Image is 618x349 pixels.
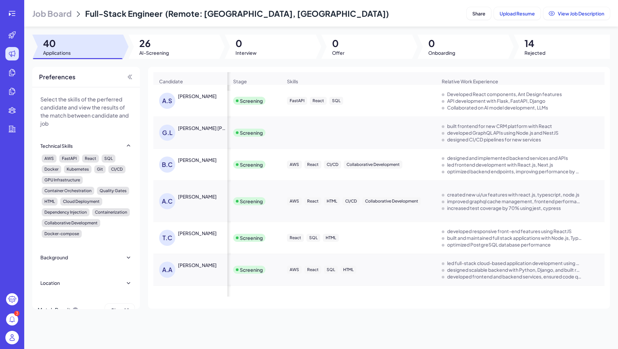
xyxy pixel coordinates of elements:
[178,93,217,99] div: Ayrton Sousa Marinho
[59,155,79,163] div: FastAPI
[82,155,99,163] div: React
[40,142,73,149] div: Technical Skills
[362,197,421,205] div: Collaborative Development
[159,262,175,278] div: A.A
[287,266,302,274] div: AWS
[139,37,169,49] span: 26
[159,93,175,109] div: A.S
[447,296,559,303] div: refactored legacy application into Next.js + Python
[428,37,455,49] span: 0
[240,198,263,205] div: Screening
[324,197,340,205] div: HTML
[42,155,57,163] div: AWS
[543,7,610,20] button: View Job Description
[159,78,183,85] span: Candidate
[178,230,217,236] div: Thiago Carvalho da Costa
[111,307,129,313] span: Clear All
[447,104,548,111] div: Collaborated on AI model development, LLMs
[92,208,130,216] div: Containerization
[306,234,320,242] div: SQL
[447,205,561,211] div: increased test coverage by 70% using jest, cypress
[60,198,102,206] div: Cloud Deployment
[340,266,356,274] div: HTML
[159,157,175,173] div: B.C
[442,78,498,85] span: Relative Work Experience
[287,97,307,105] div: FastAPI
[233,78,247,85] span: Stage
[240,234,263,241] div: Screening
[235,37,257,49] span: 0
[447,266,582,273] div: designed scalable backend with Python, Django, and built responsive web using React
[323,234,339,242] div: HTML
[447,123,552,129] div: built frontend for new CRM platform with React
[447,241,551,248] div: optimized PostgreSQL database performance
[287,197,302,205] div: AWS
[40,95,132,128] p: Select the skills of the perferred candidate and view the results of the match between candidate ...
[178,262,217,268] div: Ariana Aguirre Rubio
[447,191,579,198] div: created new ui/ux features with react.js, typescript, node.js
[332,49,344,56] span: Offer
[447,136,541,143] div: designed CI/CD pipelines for new services
[42,165,61,173] div: Docker
[14,311,20,316] div: 3
[329,97,343,105] div: SQL
[42,219,100,227] div: Collaborative Development
[500,10,535,16] span: Upload Resume
[287,161,302,169] div: AWS
[304,197,321,205] div: React
[5,331,19,344] img: user_logo.png
[64,165,92,173] div: Kubernetes
[344,161,402,169] div: Collaborative Development
[159,125,175,141] div: G.L
[108,165,125,173] div: CI/CD
[304,266,321,274] div: React
[447,228,572,234] div: developed responsive front-end features using ReactJS
[240,97,263,104] div: Screening
[324,266,338,274] div: SQL
[447,168,582,175] div: optimized backend endpoints, improving performance by ~30%
[43,37,71,49] span: 40
[310,97,327,105] div: React
[42,198,58,206] div: HTML
[42,187,94,195] div: Container Orchestration
[447,260,582,266] div: led full-stack cloud-based application development using AWS and Flutter
[235,49,257,56] span: Interview
[102,155,115,163] div: SQL
[139,49,169,56] span: AI-Screening
[42,176,83,184] div: GPU Infrastructure
[447,273,582,280] div: developed frontend and backend services, ensured code quality and performance
[97,187,129,195] div: Quality Gates
[42,230,82,238] div: Docker-compose
[304,161,321,169] div: React
[447,155,568,161] div: designed and implemented backend services and APIs
[494,7,541,20] button: Upload Resume
[332,37,344,49] span: 0
[178,193,217,200] div: André Campelo
[178,125,228,131] div: Gabriel Lima da Silva
[85,8,389,18] span: Full-Stack Engineer (Remote: [GEOGRAPHIC_DATA], [GEOGRAPHIC_DATA])
[447,234,582,241] div: built and maintained full stack applications with Node.js, TypeScript
[447,129,558,136] div: developed GraphQL APIs using Node.js and NestJS
[178,157,217,163] div: Bruno Corrêa
[240,129,263,136] div: Screening
[39,72,75,82] span: Preferences
[40,279,60,286] div: Location
[287,234,304,242] div: React
[324,161,341,169] div: CI/CD
[240,161,263,168] div: Screening
[447,91,562,97] div: Developed React components, Ant Design features
[447,198,582,205] div: improved graphql cache management, frontend performance by 20%
[287,78,298,85] span: Skills
[42,208,89,216] div: Dependency Injection
[240,266,263,273] div: Screening
[472,10,485,16] span: Share
[40,254,68,261] div: Background
[467,7,491,20] button: Share
[105,304,135,316] button: Clear All
[524,49,545,56] span: Rejected
[32,8,72,19] span: Job Board
[428,49,455,56] span: Onboarding
[159,230,175,246] div: T.C
[43,49,71,56] span: Applications
[38,304,79,316] div: Match Result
